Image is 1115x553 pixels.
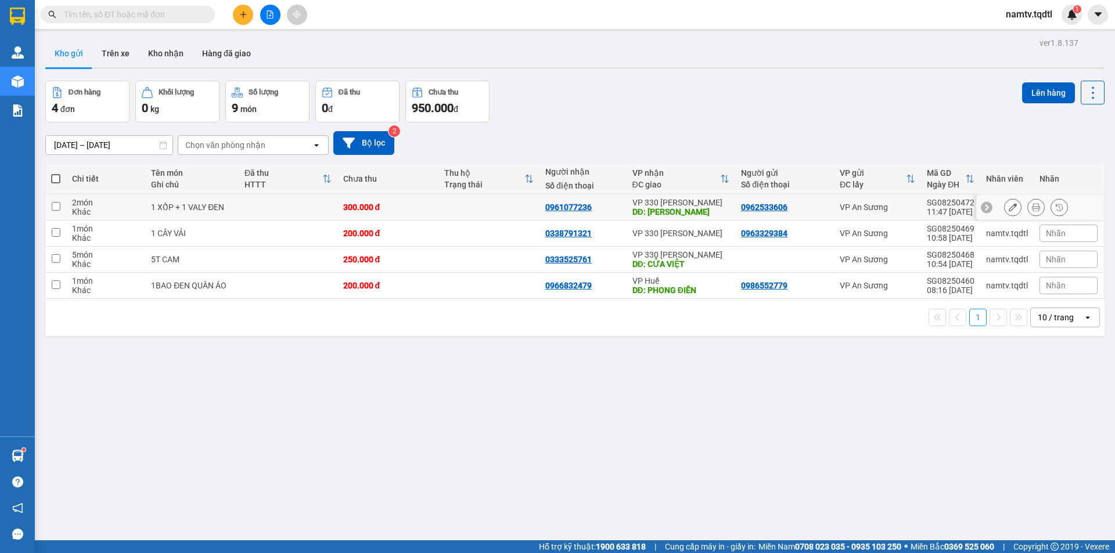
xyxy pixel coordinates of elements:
[333,131,394,155] button: Bộ lọc
[48,10,56,19] span: search
[840,255,915,264] div: VP An Sương
[997,7,1062,21] span: namtv.tqdtl
[233,5,253,25] button: plus
[185,139,265,151] div: Chọn văn phòng nhận
[1046,281,1066,290] span: Nhãn
[1040,174,1098,183] div: Nhãn
[45,81,130,122] button: Đơn hàng4đơn
[328,104,333,114] span: đ
[927,233,974,243] div: 10:58 [DATE]
[741,180,828,189] div: Số điện thoại
[46,136,172,154] input: Select a date range.
[1075,5,1079,13] span: 1
[632,198,730,207] div: VP 330 [PERSON_NAME]
[927,224,974,233] div: SG08250469
[632,180,721,189] div: ĐC giao
[72,207,139,216] div: Khác
[193,39,260,67] button: Hàng đã giao
[12,450,24,462] img: warehouse-icon
[72,198,139,207] div: 2 món
[1088,5,1108,25] button: caret-down
[927,250,974,259] div: SG08250468
[795,542,901,551] strong: 0708 023 035 - 0935 103 250
[1067,9,1077,20] img: icon-new-feature
[151,180,233,189] div: Ghi chú
[389,125,400,137] sup: 2
[1038,312,1074,323] div: 10 / trang
[1083,313,1092,322] svg: open
[840,168,906,178] div: VP gửi
[72,174,139,183] div: Chi tiết
[1046,255,1066,264] span: Nhãn
[64,8,201,21] input: Tìm tên, số ĐT hoặc mã đơn
[45,39,92,67] button: Kho gửi
[1040,37,1078,49] div: ver 1.8.137
[287,5,307,25] button: aim
[545,229,592,238] div: 0338791321
[151,281,233,290] div: 1BAO ĐEN QUẦN ÁO
[904,544,908,549] span: ⚪️
[405,81,490,122] button: Chưa thu950.000đ
[72,259,139,269] div: Khác
[1051,543,1059,551] span: copyright
[12,46,24,59] img: warehouse-icon
[343,255,433,264] div: 250.000 đ
[52,101,58,115] span: 4
[343,203,433,212] div: 300.000 đ
[632,168,721,178] div: VP nhận
[244,180,322,189] div: HTTT
[60,104,75,114] span: đơn
[239,10,247,19] span: plus
[654,540,656,553] span: |
[596,542,646,551] strong: 1900 633 818
[239,164,337,194] th: Toggle SortBy
[741,281,787,290] div: 0986552779
[72,250,139,259] div: 5 món
[142,101,148,115] span: 0
[1022,82,1075,103] button: Lên hàng
[151,168,233,178] div: Tên món
[343,174,433,183] div: Chưa thu
[1004,198,1022,216] div: Sửa đơn hàng
[840,229,915,238] div: VP An Sương
[312,140,321,150] svg: open
[986,281,1028,290] div: namtv.tqdtl
[665,540,756,553] span: Cung cấp máy in - giấy in:
[151,255,233,264] div: 5T CAM
[315,81,400,122] button: Đã thu0đ
[758,540,901,553] span: Miền Nam
[139,39,193,67] button: Kho nhận
[232,101,238,115] span: 9
[72,233,139,243] div: Khác
[969,309,987,326] button: 1
[927,207,974,216] div: 11:47 [DATE]
[632,207,730,216] div: DĐ: TRIỆU PHONG
[840,203,915,212] div: VP An Sương
[986,255,1028,264] div: namtv.tqdtl
[927,180,965,189] div: Ngày ĐH
[632,250,730,259] div: VP 330 [PERSON_NAME]
[22,448,26,451] sup: 1
[834,164,921,194] th: Toggle SortBy
[438,164,539,194] th: Toggle SortBy
[921,164,980,194] th: Toggle SortBy
[741,229,787,238] div: 0963329384
[12,476,23,487] span: question-circle
[12,529,23,540] span: message
[244,168,322,178] div: Đã thu
[12,503,23,514] span: notification
[911,540,994,553] span: Miền Bắc
[545,255,592,264] div: 0333525761
[986,229,1028,238] div: namtv.tqdtl
[151,229,233,238] div: 1 CÂY VẢI
[159,88,194,96] div: Khối lượng
[840,180,906,189] div: ĐC lấy
[986,174,1028,183] div: Nhân viên
[343,281,433,290] div: 200.000 đ
[1046,229,1066,238] span: Nhãn
[632,285,730,295] div: DĐ: PHONG ĐIỀN
[343,229,433,238] div: 200.000 đ
[840,281,915,290] div: VP An Sương
[1073,5,1081,13] sup: 1
[454,104,458,114] span: đ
